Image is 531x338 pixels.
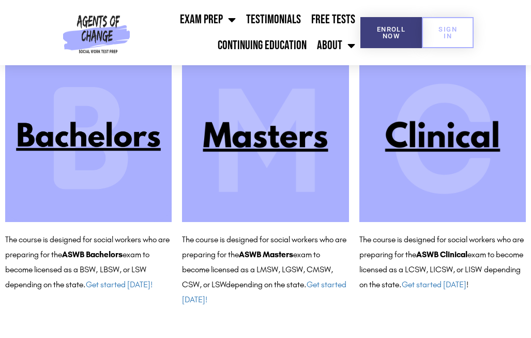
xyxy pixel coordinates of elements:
p: The course is designed for social workers who are preparing for the exam to become licensed as a ... [5,232,172,292]
a: Get started [DATE] [402,280,466,289]
span: SIGN IN [438,26,457,39]
a: Continuing Education [213,33,312,58]
span: depending on the state [359,264,521,289]
p: The course is designed for social workers who are preparing for the exam to become licensed as a ... [182,232,348,307]
a: Free Tests [306,7,360,33]
p: The course is designed for social workers who are preparing for the exam to become licensed as a ... [359,232,526,292]
a: About [312,33,360,58]
b: ASWB Clinical [416,249,467,259]
a: Exam Prep [175,7,241,33]
nav: Menu [133,7,360,58]
a: Testimonials [241,7,306,33]
span: . ! [399,280,468,289]
b: ASWB Bachelors [62,249,123,259]
a: Get started [DATE]! [86,280,153,289]
a: SIGN IN [422,17,474,48]
span: Enroll Now [377,26,406,39]
span: depending on the state. [182,280,346,304]
a: Enroll Now [360,17,422,48]
b: ASWB Masters [239,249,293,259]
a: Get started [DATE]! [182,280,346,304]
